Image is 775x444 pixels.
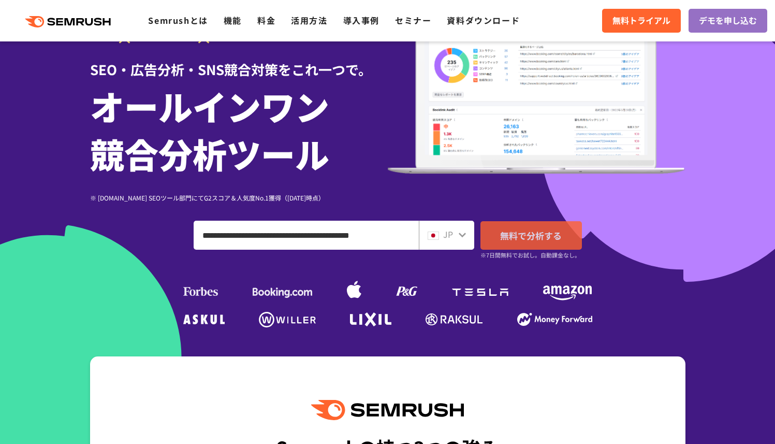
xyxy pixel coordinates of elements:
input: ドメイン、キーワードまたはURLを入力してください [194,221,418,249]
a: 活用方法 [291,14,327,26]
span: 無料で分析する [500,229,562,242]
span: デモを申し込む [699,14,757,27]
h1: オールインワン 競合分析ツール [90,82,388,177]
div: ※ [DOMAIN_NAME] SEOツール部門にてG2スコア＆人気度No.1獲得（[DATE]時点） [90,193,388,203]
a: 導入事例 [343,14,379,26]
a: Semrushとは [148,14,208,26]
a: 料金 [257,14,275,26]
a: 無料で分析する [480,221,582,250]
a: デモを申し込む [689,9,767,33]
a: 資料ダウンロード [447,14,520,26]
a: セミナー [395,14,431,26]
a: 機能 [224,14,242,26]
img: Semrush [311,400,463,420]
span: 無料トライアル [612,14,670,27]
a: 無料トライアル [602,9,681,33]
small: ※7日間無料でお試し。自動課金なし。 [480,250,580,260]
div: SEO・広告分析・SNS競合対策をこれ一つで。 [90,44,388,79]
span: JP [443,228,453,240]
